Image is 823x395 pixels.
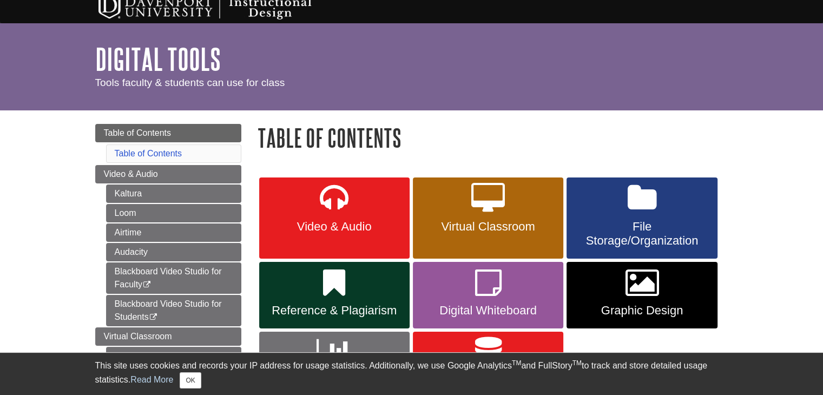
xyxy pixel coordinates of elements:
span: File Storage/Organization [575,220,709,248]
a: Digital Whiteboard [413,262,563,329]
span: Virtual Classroom [421,220,555,234]
span: Reference & Plagiarism [267,304,401,318]
a: Graphic Design [567,262,717,329]
a: Class [106,347,241,365]
sup: TM [572,359,582,367]
a: Video & Audio [259,177,410,259]
a: Table of Contents [115,149,182,158]
i: This link opens in a new window [142,281,152,288]
a: Video & Audio [95,165,241,183]
h1: Table of Contents [258,124,728,152]
span: Video & Audio [104,169,158,179]
a: Blackboard Video Studio for Students [106,295,241,326]
span: Table of Contents [104,128,172,137]
a: Table of Contents [95,124,241,142]
span: Video & Audio [267,220,401,234]
a: Kaltura [106,185,241,203]
div: This site uses cookies and records your IP address for usage statistics. Additionally, we use Goo... [95,359,728,389]
span: Tools faculty & students can use for class [95,77,285,88]
button: Close [180,372,201,389]
a: Loom [106,204,241,222]
span: Digital Whiteboard [421,304,555,318]
span: Graphic Design [575,304,709,318]
a: Airtime [106,223,241,242]
sup: TM [512,359,521,367]
a: Virtual Classroom [413,177,563,259]
a: Audacity [106,243,241,261]
a: File Storage/Organization [567,177,717,259]
a: Reference & Plagiarism [259,262,410,329]
span: Virtual Classroom [104,332,172,341]
i: This link opens in a new window [149,314,158,321]
a: Virtual Classroom [95,327,241,346]
a: Digital Tools [95,42,221,76]
a: Read More [130,375,173,384]
a: Blackboard Video Studio for Faculty [106,262,241,294]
